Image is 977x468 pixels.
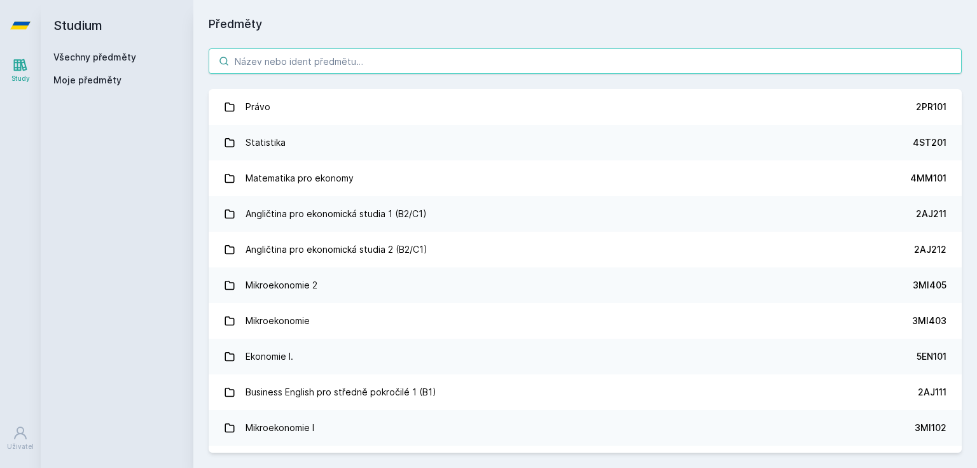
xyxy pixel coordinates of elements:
[246,201,427,227] div: Angličtina pro ekonomická studia 1 (B2/C1)
[916,101,946,113] div: 2PR101
[246,94,270,120] div: Právo
[912,315,946,327] div: 3MI403
[246,308,310,334] div: Mikroekonomie
[53,74,121,87] span: Moje předměty
[209,48,962,74] input: Název nebo ident předmětu…
[209,267,962,303] a: Mikroekonomie 2 3MI405
[913,279,946,292] div: 3MI405
[246,237,427,262] div: Angličtina pro ekonomická studia 2 (B2/C1)
[246,166,354,191] div: Matematika pro ekonomy
[209,160,962,196] a: Matematika pro ekonomy 4MM101
[917,350,946,363] div: 5EN101
[11,74,30,83] div: Study
[918,386,946,399] div: 2AJ111
[53,52,136,62] a: Všechny předměty
[246,415,314,441] div: Mikroekonomie I
[913,136,946,149] div: 4ST201
[3,51,38,90] a: Study
[209,339,962,374] a: Ekonomie I. 5EN101
[209,196,962,232] a: Angličtina pro ekonomická studia 1 (B2/C1) 2AJ211
[209,374,962,410] a: Business English pro středně pokročilé 1 (B1) 2AJ111
[209,125,962,160] a: Statistika 4ST201
[914,243,946,256] div: 2AJ212
[209,89,962,125] a: Právo 2PR101
[246,379,436,405] div: Business English pro středně pokročilé 1 (B1)
[209,232,962,267] a: Angličtina pro ekonomická studia 2 (B2/C1) 2AJ212
[209,15,962,33] h1: Předměty
[246,273,317,298] div: Mikroekonomie 2
[246,130,286,155] div: Statistika
[209,410,962,446] a: Mikroekonomie I 3MI102
[209,303,962,339] a: Mikroekonomie 3MI403
[246,344,293,369] div: Ekonomie I.
[3,419,38,458] a: Uživatel
[7,442,34,451] div: Uživatel
[915,422,946,434] div: 3MI102
[916,208,946,220] div: 2AJ211
[910,172,946,185] div: 4MM101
